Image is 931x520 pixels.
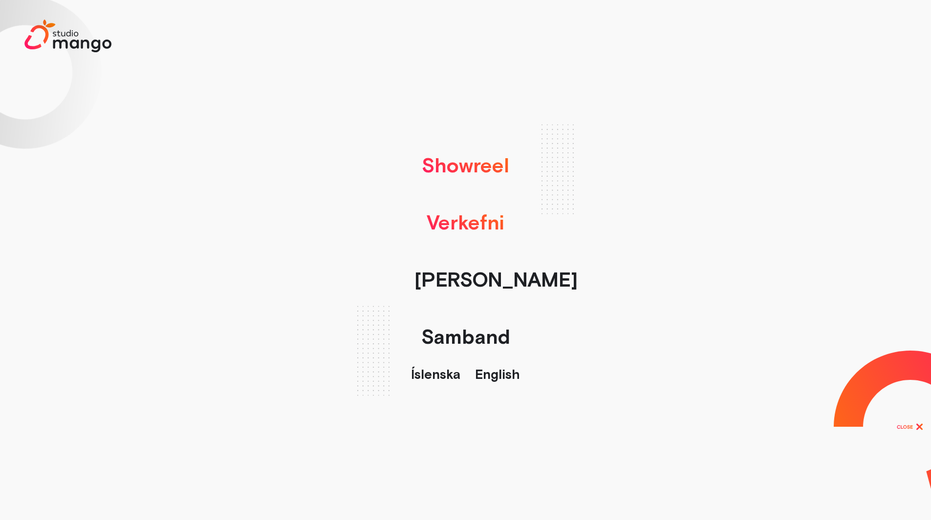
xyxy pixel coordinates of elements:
a: Showreel [417,137,514,194]
div: menu [890,406,931,447]
a: English [475,367,520,382]
a: Samband [416,308,515,365]
a: Íslenska [411,367,460,382]
a: Verkefni [422,194,509,251]
a: [PERSON_NAME] [410,251,583,308]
